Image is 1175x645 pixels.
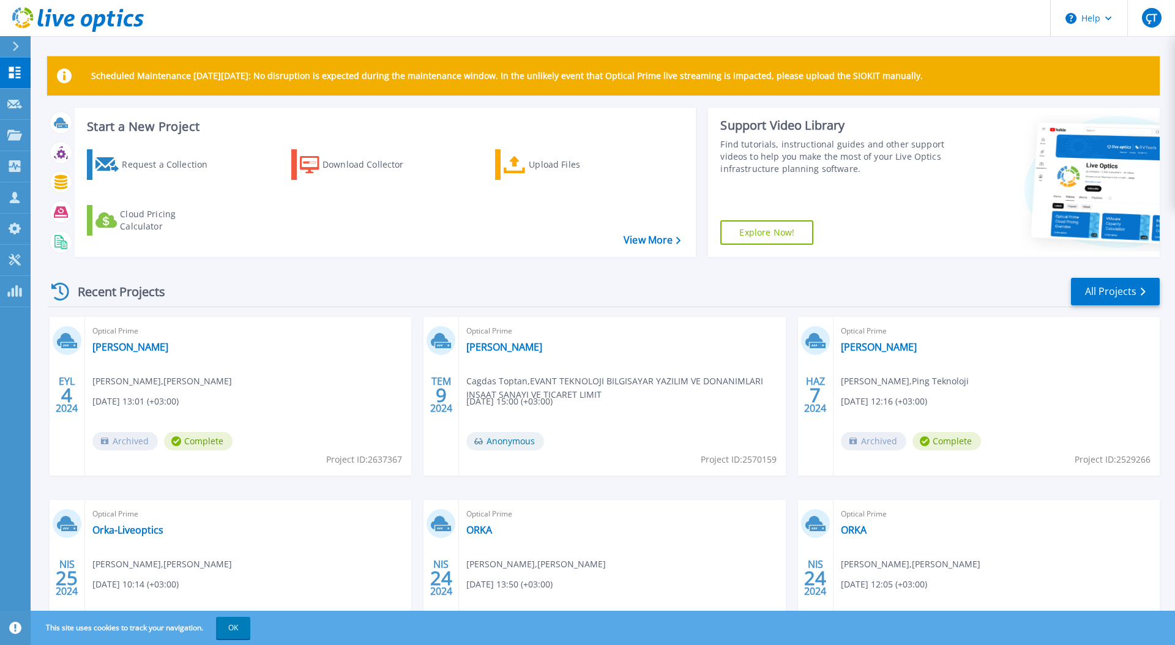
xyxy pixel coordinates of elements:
[841,375,969,388] span: [PERSON_NAME] , Ping Teknoloji
[92,507,404,521] span: Optical Prime
[87,120,681,133] h3: Start a New Project
[466,557,606,571] span: [PERSON_NAME] , [PERSON_NAME]
[87,149,223,180] a: Request a Collection
[291,149,428,180] a: Download Collector
[430,573,452,583] span: 24
[92,524,163,536] a: Orka-Liveoptics
[466,524,492,536] a: ORKA
[92,324,404,338] span: Optical Prime
[1071,278,1160,305] a: All Projects
[841,432,906,450] span: Archived
[841,557,980,571] span: [PERSON_NAME] , [PERSON_NAME]
[430,556,453,600] div: NIS 2024
[87,205,223,236] a: Cloud Pricing Calculator
[466,324,778,338] span: Optical Prime
[804,373,827,417] div: HAZ 2024
[436,390,447,400] span: 9
[841,578,927,591] span: [DATE] 12:05 (+03:00)
[624,234,681,246] a: View More
[466,507,778,521] span: Optical Prime
[56,573,78,583] span: 25
[92,375,232,388] span: [PERSON_NAME] , [PERSON_NAME]
[720,138,950,175] div: Find tutorials, instructional guides and other support videos to help you make the most of your L...
[841,395,927,408] span: [DATE] 12:16 (+03:00)
[1146,13,1157,23] span: ÇT
[466,578,553,591] span: [DATE] 13:50 (+03:00)
[55,373,78,417] div: EYL 2024
[466,432,544,450] span: Anonymous
[91,71,923,81] p: Scheduled Maintenance [DATE][DATE]: No disruption is expected during the maintenance window. In t...
[495,149,632,180] a: Upload Files
[92,432,158,450] span: Archived
[466,375,785,401] span: Cagdas Toptan , EVANT TEKNOLOJI BILGISAYAR YAZILIM VE DONANIMLARI INSAAT SANAYI VE TICARET LIMIT
[120,208,218,233] div: Cloud Pricing Calculator
[92,557,232,571] span: [PERSON_NAME] , [PERSON_NAME]
[841,524,867,536] a: ORKA
[841,507,1152,521] span: Optical Prime
[216,617,250,639] button: OK
[720,220,813,245] a: Explore Now!
[61,390,72,400] span: 4
[810,390,821,400] span: 7
[841,324,1152,338] span: Optical Prime
[804,573,826,583] span: 24
[720,117,950,133] div: Support Video Library
[55,556,78,600] div: NIS 2024
[92,578,179,591] span: [DATE] 10:14 (+03:00)
[323,152,420,177] div: Download Collector
[466,341,542,353] a: [PERSON_NAME]
[34,617,250,639] span: This site uses cookies to track your navigation.
[92,395,179,408] span: [DATE] 13:01 (+03:00)
[466,395,553,408] span: [DATE] 15:00 (+03:00)
[912,432,981,450] span: Complete
[92,341,168,353] a: [PERSON_NAME]
[1075,453,1151,466] span: Project ID: 2529266
[701,453,777,466] span: Project ID: 2570159
[529,152,627,177] div: Upload Files
[430,373,453,417] div: TEM 2024
[47,277,182,307] div: Recent Projects
[804,556,827,600] div: NIS 2024
[164,432,233,450] span: Complete
[122,152,220,177] div: Request a Collection
[841,341,917,353] a: [PERSON_NAME]
[326,453,402,466] span: Project ID: 2637367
